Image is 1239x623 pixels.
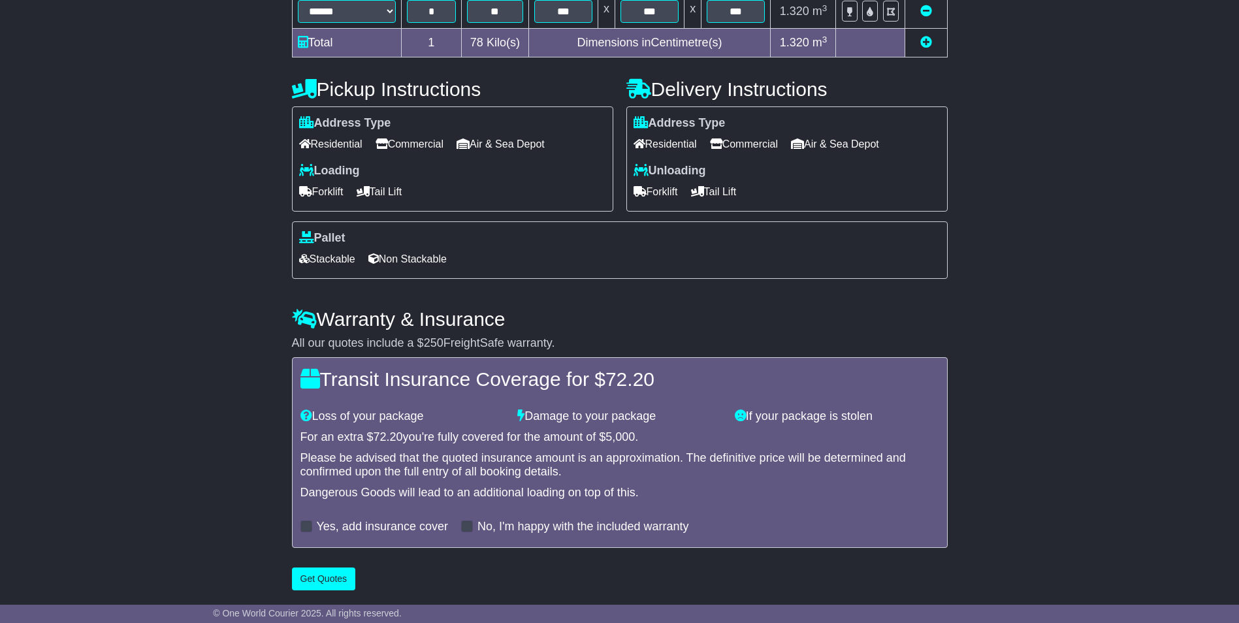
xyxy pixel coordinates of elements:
div: Damage to your package [511,409,728,424]
sup: 3 [822,3,828,13]
span: 1.320 [780,5,809,18]
span: Air & Sea Depot [791,134,879,154]
div: Dangerous Goods will lead to an additional loading on top of this. [300,486,939,500]
span: Residential [299,134,362,154]
span: Tail Lift [691,182,737,202]
td: Dimensions in Centimetre(s) [528,29,771,57]
div: Loss of your package [294,409,511,424]
label: Pallet [299,231,346,246]
span: Commercial [710,134,778,154]
span: Forklift [299,182,344,202]
label: Loading [299,164,360,178]
div: For an extra $ you're fully covered for the amount of $ . [300,430,939,445]
h4: Transit Insurance Coverage for $ [300,368,939,390]
span: Residential [634,134,697,154]
label: Yes, add insurance cover [317,520,448,534]
td: Total [292,29,401,57]
span: Tail Lift [357,182,402,202]
a: Add new item [920,36,932,49]
label: Address Type [299,116,391,131]
span: Non Stackable [368,249,447,269]
span: m [813,36,828,49]
span: 72.20 [605,368,654,390]
span: Air & Sea Depot [457,134,545,154]
button: Get Quotes [292,567,356,590]
span: 5,000 [605,430,635,443]
h4: Pickup Instructions [292,78,613,100]
span: 78 [470,36,483,49]
a: Remove this item [920,5,932,18]
div: If your package is stolen [728,409,946,424]
span: Commercial [376,134,443,154]
div: All our quotes include a $ FreightSafe warranty. [292,336,948,351]
h4: Warranty & Insurance [292,308,948,330]
span: Stackable [299,249,355,269]
label: No, I'm happy with the included warranty [477,520,689,534]
span: 1.320 [780,36,809,49]
td: 1 [401,29,462,57]
span: m [813,5,828,18]
span: 250 [424,336,443,349]
span: © One World Courier 2025. All rights reserved. [213,608,402,618]
h4: Delivery Instructions [626,78,948,100]
sup: 3 [822,35,828,44]
span: 72.20 [374,430,403,443]
label: Unloading [634,164,706,178]
div: Please be advised that the quoted insurance amount is an approximation. The definitive price will... [300,451,939,479]
label: Address Type [634,116,726,131]
td: Kilo(s) [462,29,529,57]
span: Forklift [634,182,678,202]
